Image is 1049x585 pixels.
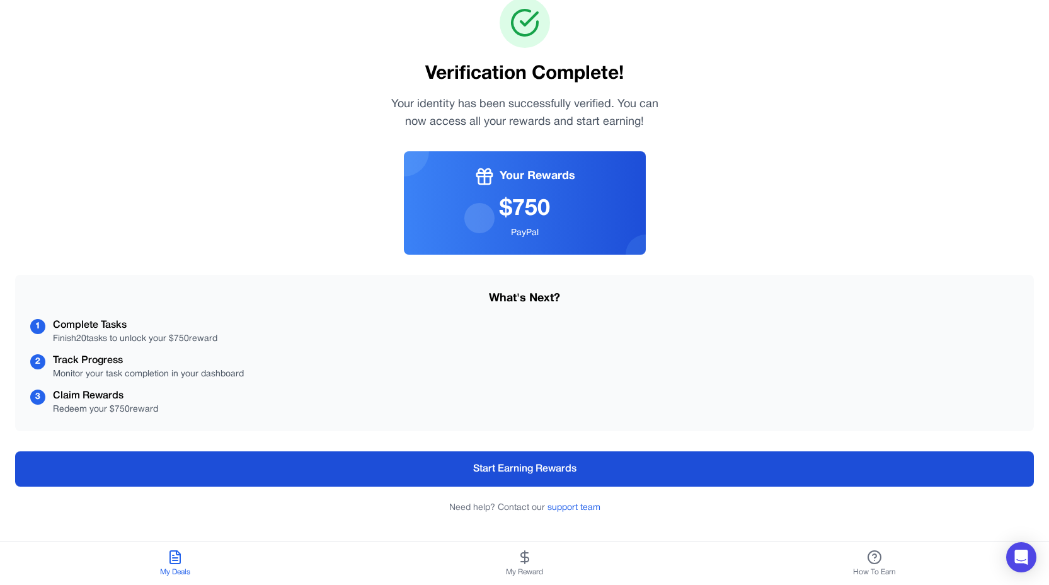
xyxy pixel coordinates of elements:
[699,542,1049,585] button: How To Earn
[15,451,1034,487] button: Start Earning Rewards
[160,567,190,577] span: My Deals
[1006,542,1036,572] div: Open Intercom Messenger
[15,63,1034,86] h1: Verification Complete!
[506,567,543,577] span: My Reward
[53,403,158,416] div: Redeem your $ 750 reward
[30,354,45,369] div: 2
[547,504,600,512] a: support team
[53,318,217,333] div: Complete Tasks
[419,227,631,240] div: PayPal
[500,168,575,185] span: Your Rewards
[419,197,631,222] div: $ 750
[384,96,666,131] p: Your identity has been successfully verified. You can now access all your rewards and start earning!
[15,502,1034,514] p: Need help? Contact our
[853,567,896,577] span: How To Earn
[53,368,244,381] div: Monitor your task completion in your dashboard
[53,333,217,345] div: Finish 20 tasks to unlock your $ 750 reward
[350,542,699,585] button: My Reward
[30,319,45,334] div: 1
[53,353,244,368] div: Track Progress
[30,290,1019,308] h3: What's Next?
[53,388,158,403] div: Claim Rewards
[30,390,45,405] div: 3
